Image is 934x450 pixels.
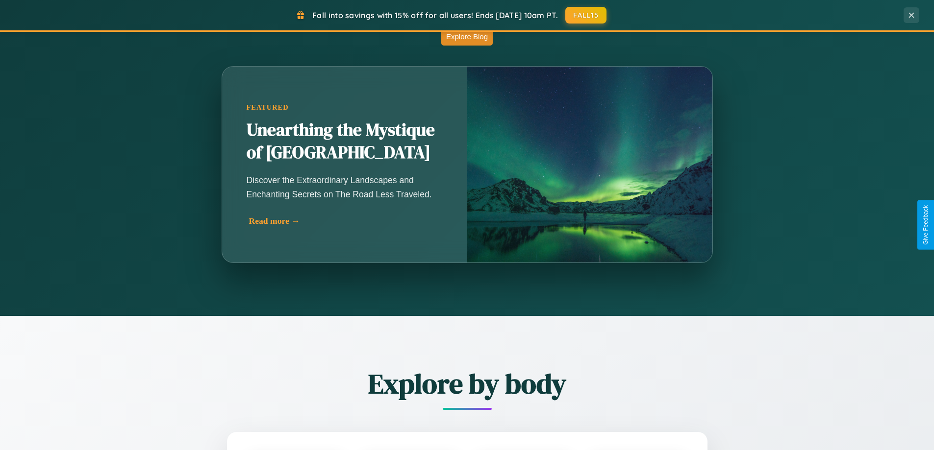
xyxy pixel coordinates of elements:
[922,205,929,245] div: Give Feedback
[249,216,445,226] div: Read more →
[247,173,443,201] p: Discover the Extraordinary Landscapes and Enchanting Secrets on The Road Less Traveled.
[441,27,493,46] button: Explore Blog
[173,365,761,403] h2: Explore by body
[565,7,606,24] button: FALL15
[247,119,443,164] h2: Unearthing the Mystique of [GEOGRAPHIC_DATA]
[247,103,443,112] div: Featured
[312,10,558,20] span: Fall into savings with 15% off for all users! Ends [DATE] 10am PT.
